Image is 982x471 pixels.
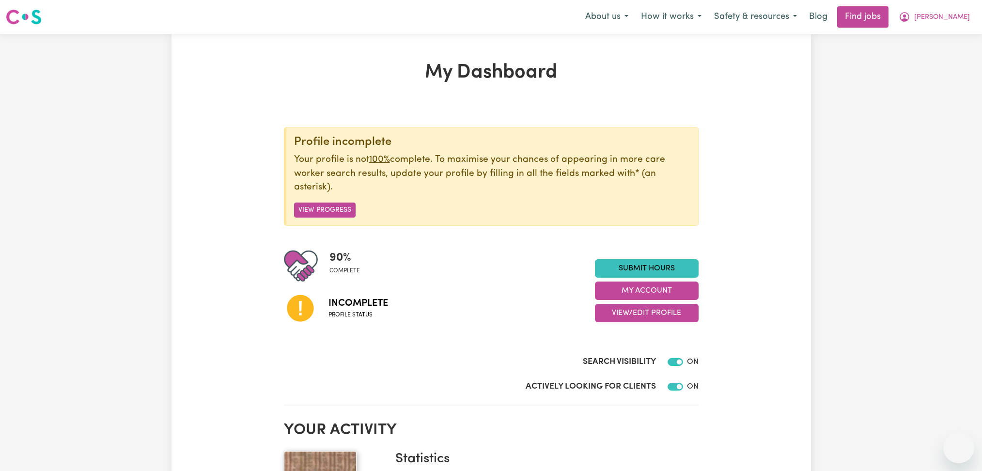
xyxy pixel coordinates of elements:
button: Safety & resources [708,7,803,27]
h2: Your activity [284,421,699,440]
span: Incomplete [328,296,388,311]
button: View/Edit Profile [595,304,699,322]
a: Submit Hours [595,259,699,278]
h3: Statistics [395,451,691,468]
button: My Account [595,282,699,300]
button: My Account [892,7,976,27]
label: Search Visibility [583,356,656,368]
iframe: Button to launch messaging window [943,432,974,463]
span: ON [687,383,699,391]
img: Careseekers logo [6,8,42,26]
span: complete [329,267,360,275]
a: Careseekers logo [6,6,42,28]
button: How it works [635,7,708,27]
span: 90 % [329,249,360,267]
div: Profile incomplete [294,135,690,149]
span: ON [687,358,699,366]
u: 100% [369,155,390,164]
div: Profile completeness: 90% [329,249,368,283]
button: View Progress [294,203,356,218]
a: Blog [803,6,833,28]
label: Actively Looking for Clients [526,380,656,393]
h1: My Dashboard [284,61,699,84]
span: Profile status [328,311,388,319]
a: Find jobs [837,6,888,28]
p: Your profile is not complete. To maximise your chances of appearing in more care worker search re... [294,153,690,195]
span: [PERSON_NAME] [914,12,970,23]
button: About us [579,7,635,27]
